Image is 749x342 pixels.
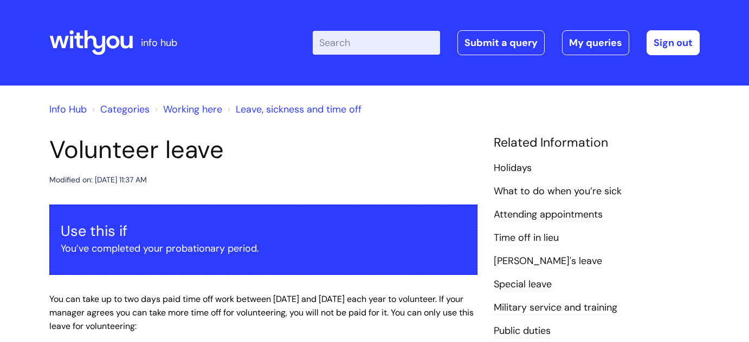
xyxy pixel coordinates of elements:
[236,103,361,116] a: Leave, sickness and time off
[494,161,532,175] a: Holidays
[49,173,147,187] div: Modified on: [DATE] 11:37 AM
[225,101,361,118] li: Leave, sickness and time off
[562,30,629,55] a: My queries
[49,293,474,332] span: You can take up to two days paid time off work between [DATE] and [DATE] each year to volunteer. ...
[494,324,551,338] a: Public duties
[89,101,150,118] li: Solution home
[49,103,87,116] a: Info Hub
[494,278,552,292] a: Special leave
[61,240,466,257] p: You’ve completed your probationary period.
[647,30,700,55] a: Sign out
[457,30,545,55] a: Submit a query
[313,31,440,55] input: Search
[494,301,617,315] a: Military service and training
[61,222,466,240] h3: Use this if
[163,103,222,116] a: Working here
[141,34,177,51] p: info hub
[494,231,559,245] a: Time off in lieu
[494,135,700,150] h4: Related Information
[152,101,222,118] li: Working here
[494,254,602,268] a: [PERSON_NAME]'s leave
[49,135,477,165] h1: Volunteer leave
[494,208,603,222] a: Attending appointments
[494,185,622,199] a: What to do when you’re sick
[100,103,150,116] a: Categories
[313,30,700,55] div: | -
